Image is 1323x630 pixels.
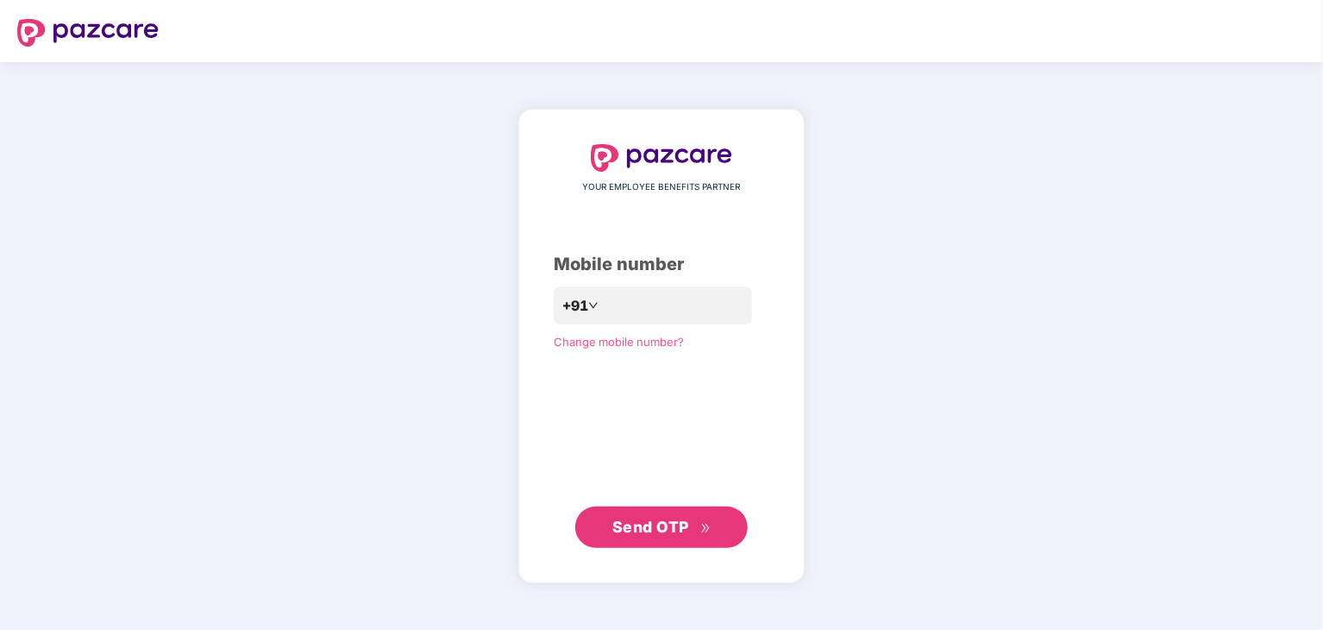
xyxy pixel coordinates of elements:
[554,251,769,278] div: Mobile number
[554,335,684,349] a: Change mobile number?
[700,523,712,534] span: double-right
[17,19,159,47] img: logo
[575,507,748,548] button: Send OTPdouble-right
[588,300,599,311] span: down
[562,295,588,317] span: +91
[612,518,689,536] span: Send OTP
[583,180,741,194] span: YOUR EMPLOYEE BENEFITS PARTNER
[591,144,732,172] img: logo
